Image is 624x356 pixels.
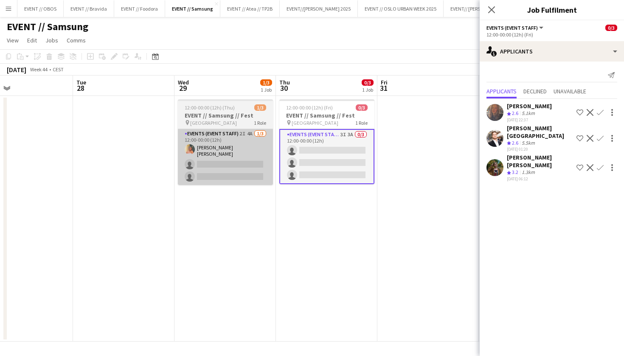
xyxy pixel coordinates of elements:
[261,87,272,93] div: 1 Job
[7,20,88,33] h1: EVENT // Samsung
[362,79,374,86] span: 0/3
[7,36,19,44] span: View
[605,25,617,31] span: 0/3
[45,36,58,44] span: Jobs
[24,35,40,46] a: Edit
[178,129,273,185] app-card-role: Events (Event Staff)2I4A1/312:00-00:00 (12h)[PERSON_NAME] [PERSON_NAME]
[185,104,235,111] span: 12:00-00:00 (12h) (Thu)
[279,112,374,119] h3: EVENT // Samsung // Fest
[67,36,86,44] span: Comms
[507,146,573,152] div: [DATE] 01:20
[3,35,22,46] a: View
[512,140,518,146] span: 2.6
[254,104,266,111] span: 1/3
[254,120,266,126] span: 1 Role
[381,78,388,86] span: Fri
[75,83,86,93] span: 28
[554,88,586,94] span: Unavailable
[178,78,189,86] span: Wed
[520,169,537,176] div: 1.3km
[486,31,617,38] div: 12:00-00:00 (12h) (Fri)
[292,120,338,126] span: [GEOGRAPHIC_DATA]
[28,66,49,73] span: Week 44
[486,25,538,31] span: Events (Event Staff)
[507,176,573,182] div: [DATE] 06:12
[7,65,26,74] div: [DATE]
[286,104,333,111] span: 12:00-00:00 (12h) (Fri)
[507,154,573,169] div: [PERSON_NAME] [PERSON_NAME]
[379,83,388,93] span: 31
[279,78,290,86] span: Thu
[355,120,368,126] span: 1 Role
[279,129,374,184] app-card-role: Events (Event Staff)3I3A0/312:00-00:00 (12h)
[523,88,547,94] span: Declined
[480,41,624,62] div: Applicants
[512,169,518,175] span: 3.2
[278,83,290,93] span: 30
[512,110,518,116] span: 2.6
[53,66,64,73] div: CEST
[178,112,273,119] h3: EVENT // Samsung // Fest
[362,87,373,93] div: 1 Job
[42,35,62,46] a: Jobs
[507,124,573,140] div: [PERSON_NAME][GEOGRAPHIC_DATA]
[177,83,189,93] span: 29
[260,79,272,86] span: 1/3
[220,0,280,17] button: EVENT // Atea // TP2B
[358,0,444,17] button: EVENT // OSLO URBAN WEEK 2025
[279,99,374,184] app-job-card: 12:00-00:00 (12h) (Fri)0/3EVENT // Samsung // Fest [GEOGRAPHIC_DATA]1 RoleEvents (Event Staff)3I3...
[64,0,114,17] button: EVENT // Bravida
[165,0,220,17] button: EVENT // Samsung
[190,120,237,126] span: [GEOGRAPHIC_DATA]
[480,4,624,15] h3: Job Fulfilment
[63,35,89,46] a: Comms
[27,36,37,44] span: Edit
[520,140,537,147] div: 5.5km
[486,88,517,94] span: Applicants
[356,104,368,111] span: 0/3
[507,117,552,123] div: [DATE] 22:37
[520,110,537,117] div: 5.1km
[507,102,552,110] div: [PERSON_NAME]
[114,0,165,17] button: EVENT // Foodora
[76,78,86,86] span: Tue
[280,0,358,17] button: EVENT//[PERSON_NAME] 2025
[444,0,559,17] button: EVENT// [PERSON_NAME] [GEOGRAPHIC_DATA]
[486,25,545,31] button: Events (Event Staff)
[17,0,64,17] button: EVENT // OBOS
[178,99,273,185] app-job-card: 12:00-00:00 (12h) (Thu)1/3EVENT // Samsung // Fest [GEOGRAPHIC_DATA]1 RoleEvents (Event Staff)2I4...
